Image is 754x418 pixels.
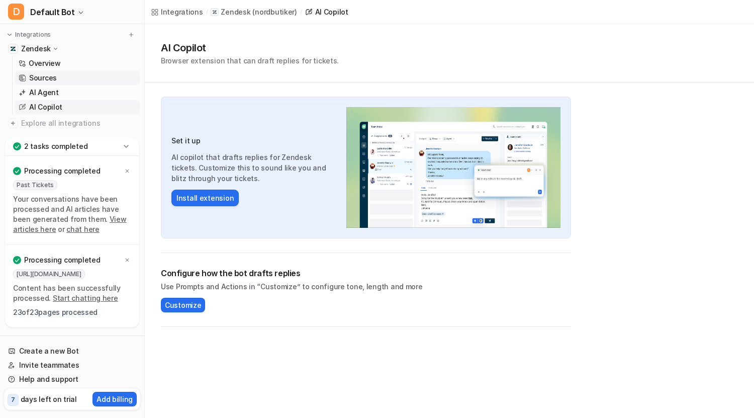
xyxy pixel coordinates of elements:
a: AI Agent [15,86,140,100]
span: / [300,8,302,17]
p: Add billing [97,394,133,404]
p: Use Prompts and Actions in “Customize” to configure tone, length and more [161,281,571,292]
a: Integrations [151,7,203,17]
h3: Set it up [171,135,336,146]
a: View articles here [13,215,127,233]
a: Help and support [4,372,140,386]
p: AI Copilot [29,102,62,112]
a: Invite teammates [4,358,140,372]
a: chat here [66,225,99,233]
p: 7 [11,395,15,404]
a: Create a new Bot [4,344,140,358]
p: Sources [29,73,57,83]
p: Content has been successfully processed. [13,283,131,303]
p: Browser extension that can draft replies for tickets. [161,55,339,66]
p: ( nordbutiker ) [252,7,297,17]
a: Zendesk(nordbutiker) [211,7,297,17]
img: Zendesk [10,46,16,52]
a: AI Copilot [305,7,348,17]
span: Customize [165,300,201,310]
p: 2 tasks completed [24,141,87,151]
span: [URL][DOMAIN_NAME] [13,269,85,279]
span: Default Bot [30,5,75,19]
div: AI Copilot [315,7,348,17]
button: Customize [161,298,205,312]
h2: Configure how the bot drafts replies [161,267,571,279]
button: Integrations [4,30,54,40]
a: Explore all integrations [4,116,140,130]
a: Overview [15,56,140,70]
p: Integrations [15,31,51,39]
span: D [8,4,24,20]
p: 23 of 23 pages processed [13,307,131,317]
img: Zendesk AI Copilot [346,107,560,228]
button: Install extension [171,190,239,206]
img: explore all integrations [8,118,18,128]
p: Overview [29,58,61,68]
a: Start chatting here [53,294,118,302]
span: Explore all integrations [21,115,136,131]
p: Zendesk [21,44,51,54]
p: AI Agent [29,88,59,98]
button: Add billing [92,392,137,406]
p: days left on trial [21,394,77,404]
p: AI copilot that drafts replies for Zendesk tickets. Customize this to sound like you and blitz th... [171,152,336,184]
h1: AI Copilot [161,40,339,55]
p: Processing completed [24,255,100,265]
span: Past Tickets [13,180,57,190]
a: AI Copilot [15,100,140,114]
p: Processing completed [24,166,100,176]
span: / [206,8,208,17]
a: Sources [15,71,140,85]
p: Zendesk [221,7,250,17]
img: menu_add.svg [128,31,135,38]
p: Your conversations have been processed and AI articles have been generated from them. or [13,194,131,234]
img: expand menu [6,31,13,38]
div: Integrations [161,7,203,17]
